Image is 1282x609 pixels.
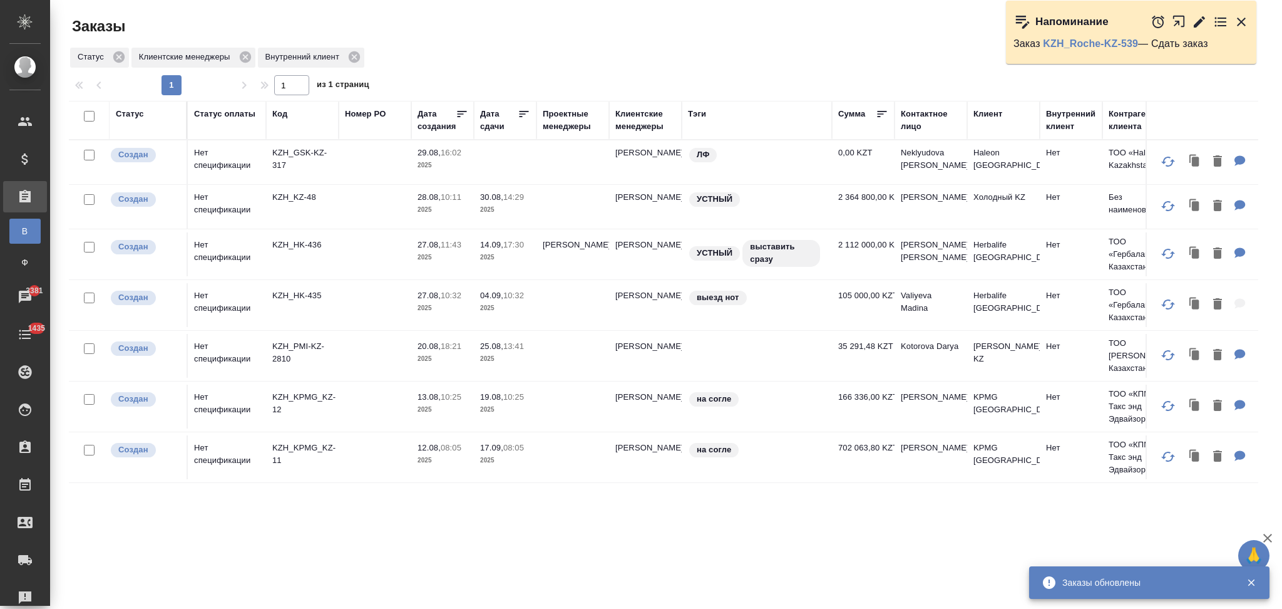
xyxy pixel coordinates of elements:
[188,385,266,429] td: Нет спецификации
[697,444,731,456] p: на согле
[441,240,461,249] p: 11:43
[688,108,706,120] div: Тэги
[750,241,813,266] p: выставить сразу
[110,391,180,408] div: Выставляется автоматически при создании заказа
[1046,289,1096,302] p: Нет
[480,108,518,133] div: Дата сдачи
[18,284,50,297] span: 3381
[688,239,826,268] div: УСТНЫЙ, выставить сразу
[118,342,148,355] p: Создан
[1213,14,1228,29] button: Перейти в todo
[697,193,732,206] p: УСТНЫЙ
[973,391,1033,416] p: KPMG [GEOGRAPHIC_DATA]
[832,334,895,378] td: 35 291,48 KZT
[609,140,682,184] td: [PERSON_NAME]
[609,232,682,276] td: [PERSON_NAME]
[118,193,148,206] p: Создан
[110,340,180,357] div: Выставляется автоматически при создании заказа
[480,341,503,351] p: 25.08,
[1207,149,1228,175] button: Удалить
[418,353,468,365] p: 2025
[688,442,826,459] div: на согле
[609,435,682,479] td: [PERSON_NAME]
[1234,14,1249,29] button: Закрыть
[441,341,461,351] p: 18:21
[188,283,266,327] td: Нет спецификации
[697,393,731,405] p: на согле
[895,232,967,276] td: [PERSON_NAME] [PERSON_NAME]
[1243,543,1264,569] span: 🙏
[832,185,895,229] td: 2 364 800,00 KZT
[480,392,503,402] p: 19.08,
[609,334,682,378] td: [PERSON_NAME]
[1207,444,1228,470] button: Удалить
[503,192,524,202] p: 14:29
[418,204,468,216] p: 2025
[1207,194,1228,219] button: Удалить
[1109,388,1169,425] p: ТОО «КПМГ Такс энд Эдвайзори»
[1046,391,1096,403] p: Нет
[194,108,255,120] div: Статус оплаты
[418,192,441,202] p: 28.08,
[1153,147,1183,177] button: Обновить
[441,291,461,300] p: 10:32
[973,191,1033,204] p: Холодный KZ
[3,319,47,350] a: 1435
[441,392,461,402] p: 10:25
[1192,14,1207,29] button: Редактировать
[838,108,865,120] div: Сумма
[272,289,332,302] p: KZH_HK-435
[1183,393,1207,419] button: Клонировать
[1109,337,1169,375] p: ТОО [PERSON_NAME] Казахстан"
[1183,292,1207,318] button: Клонировать
[1109,439,1169,476] p: ТОО «КПМГ Такс энд Эдвайзори»
[503,443,524,452] p: 08:05
[697,148,709,161] p: ЛФ
[418,443,441,452] p: 12.08,
[258,48,364,68] div: Внутренний клиент
[609,283,682,327] td: [PERSON_NAME]
[503,291,524,300] p: 10:32
[1013,38,1249,50] p: Заказ — Сдать заказ
[973,289,1033,315] p: Herbalife [GEOGRAPHIC_DATA]
[418,251,468,264] p: 2025
[1109,191,1169,216] p: Без наименования
[118,393,148,405] p: Создан
[188,185,266,229] td: Нет спецификации
[418,148,441,157] p: 29.08,
[1109,108,1169,133] div: Контрагент клиента
[480,192,503,202] p: 30.08,
[139,51,235,63] p: Клиентские менеджеры
[418,108,456,133] div: Дата создания
[1153,239,1183,269] button: Обновить
[1109,147,1169,172] p: ТОО «Haleon Kazakhstan»
[697,247,732,259] p: УСТНЫЙ
[480,454,530,467] p: 2025
[615,108,675,133] div: Клиентские менеджеры
[832,385,895,429] td: 166 336,00 KZT
[973,108,1002,120] div: Клиент
[1183,444,1207,470] button: Клонировать
[1046,191,1096,204] p: Нет
[480,443,503,452] p: 17.09,
[265,51,344,63] p: Внутренний клиент
[188,140,266,184] td: Нет спецификации
[895,435,967,479] td: [PERSON_NAME]
[418,302,468,315] p: 2025
[1153,391,1183,421] button: Обновить
[1062,576,1228,589] div: Заказы обновлены
[110,289,180,306] div: Выставляется автоматически при создании заказа
[272,391,332,416] p: KZH_KPMG_KZ-12
[536,232,609,276] td: [PERSON_NAME]
[116,108,144,120] div: Статус
[1046,239,1096,251] p: Нет
[973,442,1033,467] p: KPMG [GEOGRAPHIC_DATA]
[16,225,34,237] span: В
[78,51,108,63] p: Статус
[110,442,180,459] div: Выставляется автоматически при создании заказа
[697,291,739,304] p: выезд нот
[609,385,682,429] td: [PERSON_NAME]
[110,191,180,208] div: Выставляется автоматически при создании заказа
[16,256,34,269] span: Ф
[272,442,332,467] p: KZH_KPMG_KZ-11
